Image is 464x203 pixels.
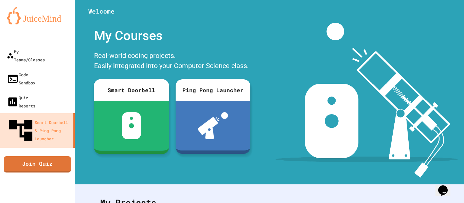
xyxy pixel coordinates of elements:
img: ppl-with-ball.png [198,112,228,139]
img: banner-image-my-projects.png [275,23,458,178]
img: sdb-white.svg [122,112,141,139]
div: My Teams/Classes [7,47,45,64]
a: Join Quiz [4,156,71,172]
iframe: chat widget [435,176,457,196]
div: Smart Doorbell [94,79,169,101]
div: Real-world coding projects. Easily integrated into your Computer Science class. [91,49,254,74]
div: My Courses [91,23,254,49]
img: logo-orange.svg [7,7,68,24]
div: Code Sandbox [7,70,35,87]
div: Ping Pong Launcher [176,79,250,101]
div: Smart Doorbell & Ping Pong Launcher [7,117,71,144]
div: Quiz Reports [7,94,35,110]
